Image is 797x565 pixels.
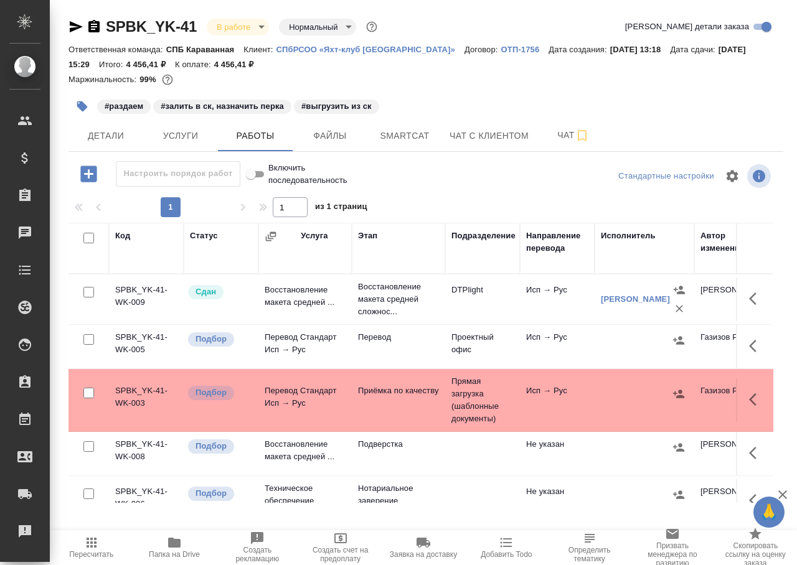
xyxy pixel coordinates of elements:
[187,284,252,301] div: Менеджер проверил работу исполнителя, передает ее на следующий этап
[575,128,590,143] svg: Подписаться
[166,45,244,54] p: СПБ Караванная
[109,479,184,523] td: SPBK_YK-41-WK-006
[159,72,176,88] button: 48.00 RUB;
[276,44,465,54] a: СПбРСОО «Яхт-клуб [GEOGRAPHIC_DATA]»
[742,331,771,361] button: Здесь прячутся важные кнопки
[610,45,671,54] p: [DATE] 13:18
[196,440,227,452] p: Подбор
[742,284,771,314] button: Здесь прячутся важные кнопки
[213,22,254,32] button: В работе
[520,378,595,422] td: Исп → Рус
[196,487,227,500] p: Подбор
[358,230,377,242] div: Этап
[72,161,106,187] button: Добавить работу
[465,45,501,54] p: Договор:
[315,199,367,217] span: из 1 страниц
[258,378,352,422] td: Перевод Стандарт Исп → Рус
[243,45,276,54] p: Клиент:
[669,331,688,350] button: Назначить
[747,164,773,188] span: Посмотреть информацию
[520,479,595,523] td: Не указан
[742,385,771,414] button: Здесь прячутся важные кнопки
[670,45,718,54] p: Дата сдачи:
[700,230,763,254] div: Автор изменения
[601,230,656,242] div: Исполнитель
[258,476,352,526] td: Техническое обеспечение нотари...
[445,325,520,368] td: Проектный офис
[742,485,771,515] button: Здесь прячутся важные кнопки
[301,100,372,113] p: #выгрузить из ск
[109,278,184,321] td: SPBK_YK-41-WK-009
[99,60,126,69] p: Итого:
[265,230,277,243] button: Сгруппировать
[451,230,516,242] div: Подразделение
[214,60,263,69] p: 4 456,41 ₽
[87,19,101,34] button: Скопировать ссылку
[68,19,83,34] button: Скопировать ссылку для ЯМессенджера
[187,331,252,348] div: Можно подбирать исполнителей
[358,482,439,520] p: Нотариальное заверение подлинности по...
[670,299,689,318] button: Удалить
[450,128,529,144] span: Чат с клиентом
[364,19,380,35] button: Доп статусы указывают на важность/срочность заказа
[717,161,747,191] span: Настроить таблицу
[694,325,769,368] td: Газизов Ринат
[694,432,769,475] td: [PERSON_NAME]
[520,325,595,368] td: Исп → Рус
[549,45,610,54] p: Дата создания:
[196,386,227,399] p: Подбор
[175,60,214,69] p: К оплате:
[225,128,285,144] span: Работы
[126,60,175,69] p: 4 456,41 ₽
[445,278,520,321] td: DTPlight
[501,45,549,54] p: ОТП-1756
[520,278,595,321] td: Исп → Рус
[544,128,603,143] span: Чат
[187,438,252,455] div: Можно подбирать исполнителей
[625,21,749,33] span: [PERSON_NAME] детали заказа
[285,22,341,32] button: Нормальный
[151,128,210,144] span: Услуги
[742,438,771,468] button: Здесь прячутся важные кнопки
[753,497,785,528] button: 🙏
[694,278,769,321] td: [PERSON_NAME]
[258,432,352,475] td: Восстановление макета средней ...
[96,100,152,111] span: раздаем
[526,230,588,254] div: Направление перевода
[68,75,139,84] p: Маржинальность:
[68,45,166,54] p: Ответственная команда:
[268,162,347,187] span: Включить последовательность
[258,278,352,321] td: Восстановление макета средней ...
[105,100,143,113] p: #раздаем
[276,45,465,54] p: СПбРСОО «Яхт-клуб [GEOGRAPHIC_DATA]»
[279,19,356,35] div: В работе
[258,325,352,368] td: Перевод Стандарт Исп → Рус
[196,286,216,298] p: Сдан
[669,485,688,504] button: Назначить
[68,93,96,120] button: Добавить тэг
[694,378,769,422] td: Газизов Ринат
[109,325,184,368] td: SPBK_YK-41-WK-005
[501,44,549,54] a: ОТП-1756
[669,385,688,403] button: Назначить
[196,333,227,345] p: Подбор
[758,499,780,525] span: 🙏
[301,230,328,242] div: Услуга
[358,281,439,318] p: Восстановление макета средней сложнос...
[207,19,269,35] div: В работе
[358,438,439,451] p: Подверстка
[109,378,184,422] td: SPBK_YK-41-WK-003
[601,294,670,304] a: [PERSON_NAME]
[615,167,717,186] div: split button
[548,530,631,565] button: Чтобы определение сработало, загрузи исходные файлы на странице "файлы" и привяжи проект в SmartCat
[358,331,439,343] p: Перевод
[109,432,184,475] td: SPBK_YK-41-WK-008
[76,128,136,144] span: Детали
[115,230,130,242] div: Код
[375,128,435,144] span: Smartcat
[106,18,197,35] a: SPBK_YK-41
[520,432,595,475] td: Не указан
[358,385,439,397] p: Приёмка по качеству
[670,281,689,299] button: Назначить
[190,230,218,242] div: Статус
